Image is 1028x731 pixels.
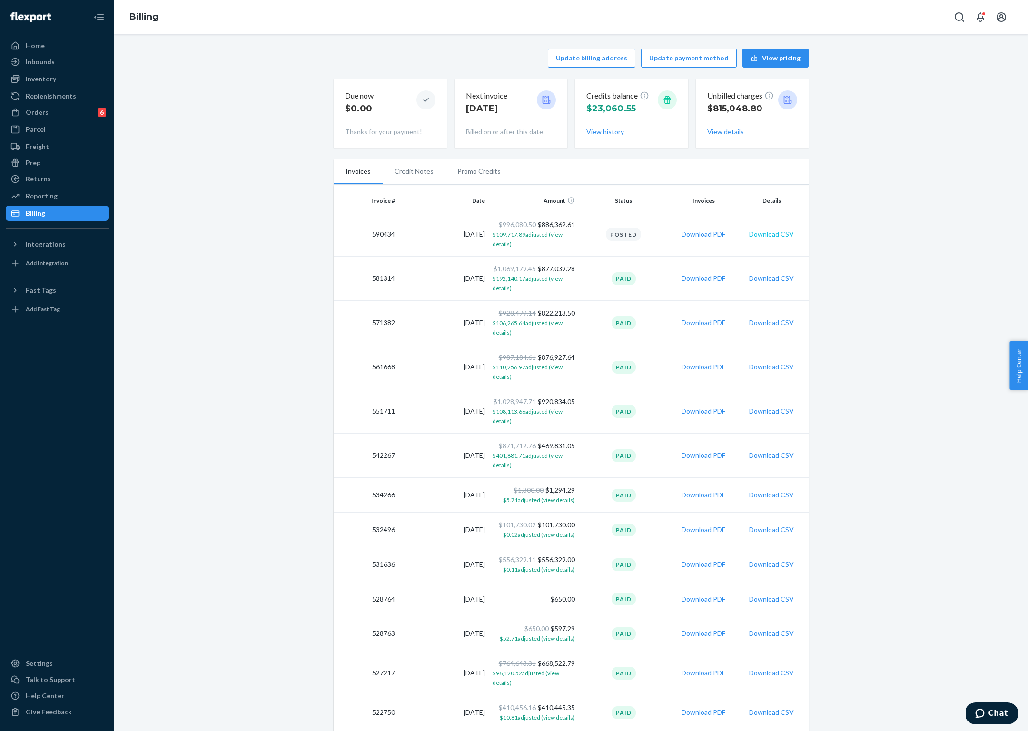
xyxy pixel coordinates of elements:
td: 532496 [334,513,399,547]
th: Date [399,189,489,212]
span: $928,479.14 [499,309,536,317]
p: Billed on or after this date [466,127,556,137]
span: $10.81 adjusted (view details) [500,714,575,721]
button: $5.71adjusted (view details) [503,495,575,504]
img: Flexport logo [10,12,51,22]
button: Help Center [1009,341,1028,390]
button: $192,140.17adjusted (view details) [493,274,575,293]
span: $871,712.76 [499,442,536,450]
span: $96,120.52 adjusted (view details) [493,670,559,686]
div: Paid [612,449,636,462]
div: Add Fast Tag [26,305,60,313]
button: $110,256.97adjusted (view details) [493,362,575,381]
button: Download CSV [749,560,794,569]
button: Download CSV [749,451,794,460]
td: 571382 [334,301,399,345]
div: Returns [26,174,51,184]
span: $0.02 adjusted (view details) [503,531,575,538]
button: View details [707,127,744,137]
p: $815,048.80 [707,102,774,115]
div: Help Center [26,691,64,701]
span: $410,456.16 [499,703,536,711]
td: $556,329.00 [489,547,579,582]
button: Download PDF [682,406,725,416]
button: Download PDF [682,229,725,239]
div: Paid [612,627,636,640]
div: Paid [612,489,636,502]
a: Orders6 [6,105,109,120]
div: Give Feedback [26,707,72,717]
button: Give Feedback [6,704,109,720]
button: Download PDF [682,708,725,717]
div: Replenishments [26,91,76,101]
div: Talk to Support [26,675,75,684]
button: Close Navigation [89,8,109,27]
span: $23,060.55 [586,103,636,114]
button: Download PDF [682,451,725,460]
div: Paid [612,706,636,719]
div: Paid [612,272,636,285]
button: Download PDF [682,668,725,678]
div: Orders [26,108,49,117]
div: Home [26,41,45,50]
button: Integrations [6,237,109,252]
button: Download CSV [749,629,794,638]
td: [DATE] [399,301,489,345]
button: Talk to Support [6,672,109,687]
td: [DATE] [399,345,489,389]
td: 534266 [334,478,399,513]
span: $1,300.00 [514,486,544,494]
div: Fast Tags [26,286,56,295]
td: $876,927.64 [489,345,579,389]
button: $10.81adjusted (view details) [500,712,575,722]
td: [DATE] [399,547,489,582]
button: Update payment method [641,49,737,68]
button: Update billing address [548,49,635,68]
button: View history [586,127,624,137]
a: Freight [6,139,109,154]
button: Download CSV [749,274,794,283]
button: Download CSV [749,490,794,500]
button: Download CSV [749,406,794,416]
th: Status [579,189,669,212]
div: Paid [612,361,636,374]
td: 551711 [334,389,399,434]
td: [DATE] [399,582,489,616]
div: Paid [612,524,636,536]
span: $5.71 adjusted (view details) [503,496,575,504]
td: $1,294.29 [489,478,579,513]
td: 581314 [334,257,399,301]
a: Inventory [6,71,109,87]
iframe: Opens a widget where you can chat to one of our agents [966,702,1018,726]
button: $52.71adjusted (view details) [500,633,575,643]
td: $886,362.61 [489,212,579,257]
div: Settings [26,659,53,668]
td: [DATE] [399,478,489,513]
td: [DATE] [399,616,489,651]
div: Billing [26,208,45,218]
a: Add Integration [6,256,109,271]
div: Paid [612,558,636,571]
td: $920,834.05 [489,389,579,434]
td: 522750 [334,695,399,730]
td: [DATE] [399,257,489,301]
span: $109,717.89 adjusted (view details) [493,231,563,247]
p: Thanks for your payment! [345,127,435,137]
a: Replenishments [6,89,109,104]
button: View pricing [742,49,809,68]
td: 528764 [334,582,399,616]
a: Billing [6,206,109,221]
td: 542267 [334,434,399,478]
div: Paid [612,316,636,329]
p: $0.00 [345,102,374,115]
td: 527217 [334,651,399,695]
span: $1,069,179.45 [494,265,536,273]
a: Inbounds [6,54,109,69]
td: [DATE] [399,389,489,434]
div: Paid [612,667,636,680]
button: Download PDF [682,594,725,604]
span: $0.11 adjusted (view details) [503,566,575,573]
span: $108,113.66 adjusted (view details) [493,408,563,425]
td: 561668 [334,345,399,389]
